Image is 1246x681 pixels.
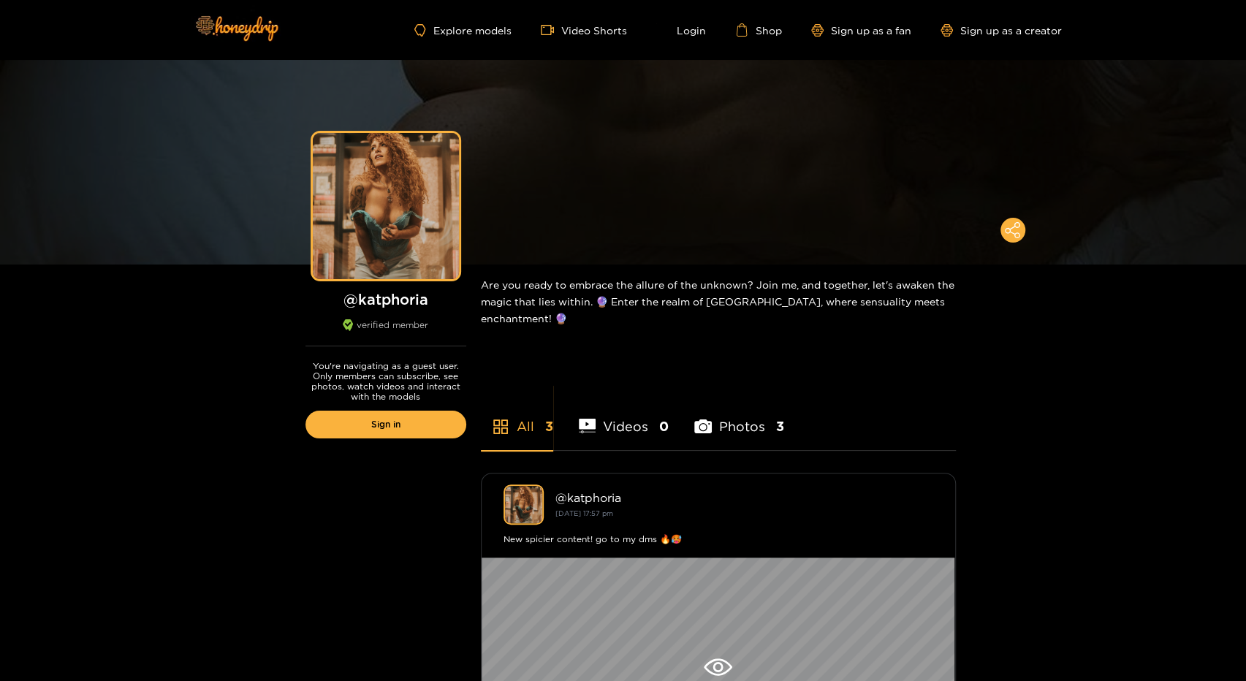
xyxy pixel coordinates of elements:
a: Sign up as a creator [941,24,1062,37]
a: Login [656,23,706,37]
a: Explore models [414,24,511,37]
span: 3 [776,417,784,435]
a: Shop [735,23,782,37]
h1: @ katphoria [305,290,466,308]
div: Are you ready to embrace the allure of the unknown? Join me, and together, let's awaken the magic... [481,265,956,338]
div: New spicier content! go to my dms 🔥🥵 [504,532,933,547]
div: @ katphoria [555,491,933,504]
p: You're navigating as a guest user. Only members can subscribe, see photos, watch videos and inter... [305,361,466,402]
a: Sign up as a fan [811,24,911,37]
li: All [481,384,553,450]
span: video-camera [541,23,561,37]
span: 3 [545,417,553,435]
li: Videos [579,384,669,450]
small: [DATE] 17:57 pm [555,509,613,517]
img: katphoria [504,484,544,525]
li: Photos [694,384,784,450]
span: appstore [492,418,509,435]
a: Video Shorts [541,23,627,37]
div: verified member [305,319,466,346]
a: Sign in [305,411,466,438]
span: 0 [659,417,669,435]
